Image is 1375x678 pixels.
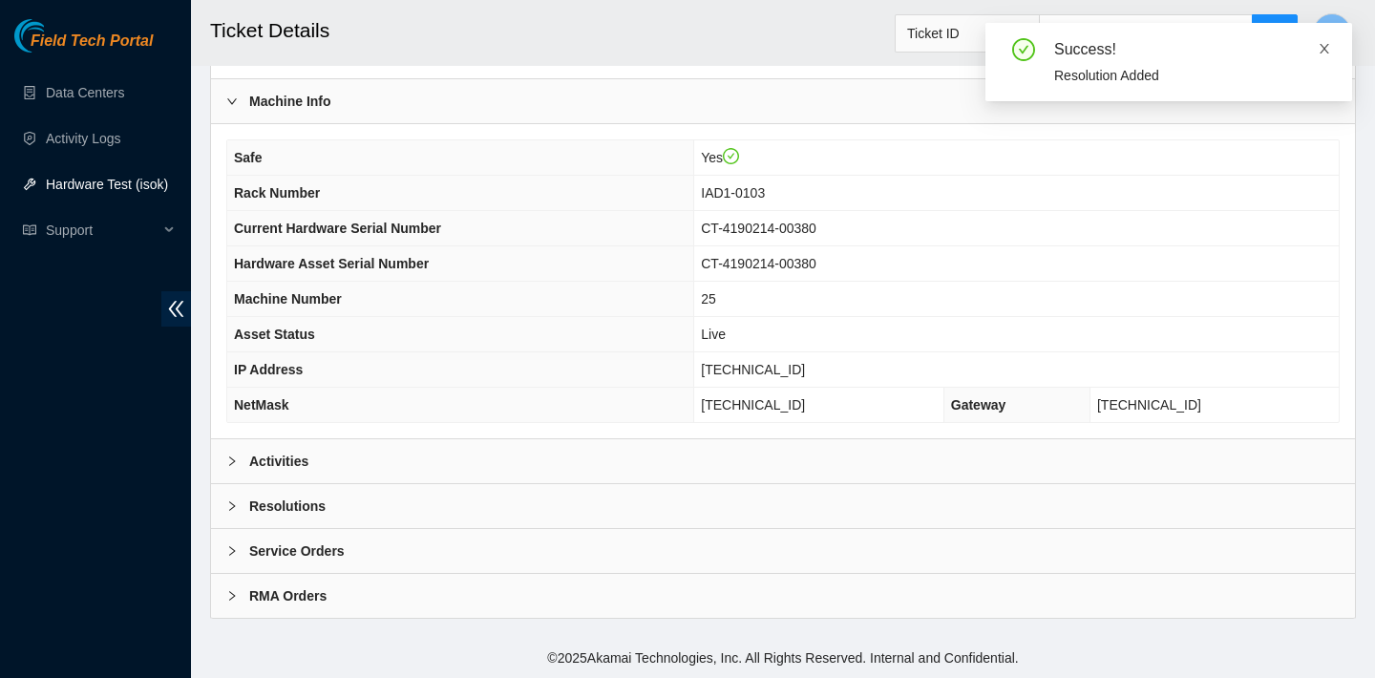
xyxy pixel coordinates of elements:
span: Yes [701,150,739,165]
span: Current Hardware Serial Number [234,221,441,236]
span: CT-4190214-00380 [701,256,816,271]
div: Activities [211,439,1355,483]
button: C [1313,13,1351,52]
span: check-circle [1012,38,1035,61]
span: IAD1-0103 [701,185,765,201]
b: Machine Info [249,91,331,112]
span: [TECHNICAL_ID] [1097,397,1201,413]
span: Asset Status [234,327,315,342]
div: Service Orders [211,529,1355,573]
b: Resolutions [249,496,326,517]
b: RMA Orders [249,585,327,606]
span: [TECHNICAL_ID] [701,362,805,377]
span: Ticket ID [907,19,1027,48]
span: Gateway [951,397,1006,413]
a: Data Centers [46,85,124,100]
footer: © 2025 Akamai Technologies, Inc. All Rights Reserved. Internal and Confidential. [191,638,1375,678]
span: Live [701,327,726,342]
b: Activities [249,451,308,472]
span: CT-4190214-00380 [701,221,816,236]
span: Support [46,211,159,249]
input: Enter text here... [1039,14,1253,53]
span: C [1326,21,1338,45]
span: close [1318,42,1331,55]
div: RMA Orders [211,574,1355,618]
span: double-left [161,291,191,327]
img: Akamai Technologies [14,19,96,53]
div: Success! [1054,38,1329,61]
span: NetMask [234,397,289,413]
div: Resolution Added [1054,65,1329,86]
a: Akamai TechnologiesField Tech Portal [14,34,153,59]
span: 25 [701,291,716,307]
span: Rack Number [234,185,320,201]
span: Field Tech Portal [31,32,153,51]
span: Safe [234,150,263,165]
span: [TECHNICAL_ID] [701,397,805,413]
span: right [226,545,238,557]
span: right [226,95,238,107]
a: Hardware Test (isok) [46,177,168,192]
div: Machine Info [211,79,1355,123]
span: IP Address [234,362,303,377]
a: Activity Logs [46,131,121,146]
span: Machine Number [234,291,342,307]
div: Resolutions [211,484,1355,528]
span: Hardware Asset Serial Number [234,256,429,271]
span: right [226,456,238,467]
span: right [226,500,238,512]
span: read [23,223,36,237]
b: Service Orders [249,540,345,561]
span: check-circle [723,148,740,165]
span: right [226,590,238,602]
button: search [1252,14,1298,53]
